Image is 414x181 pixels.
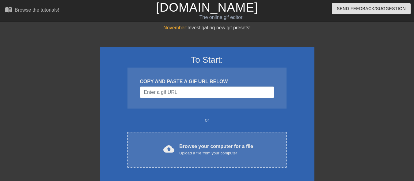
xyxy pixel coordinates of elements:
div: Browse the tutorials! [15,7,59,13]
div: COPY AND PASTE A GIF URL BELOW [140,78,274,85]
span: Send Feedback/Suggestion [337,5,406,13]
span: cloud_upload [163,143,174,154]
a: Browse the tutorials! [5,6,59,15]
span: November: [163,25,187,30]
a: [DOMAIN_NAME] [156,1,258,14]
h3: To Start: [108,55,306,65]
div: The online gif editor [141,14,301,21]
span: menu_book [5,6,12,13]
div: or [116,116,298,124]
button: Send Feedback/Suggestion [332,3,411,14]
div: Browse your computer for a file [179,143,253,156]
input: Username [140,87,274,98]
div: Upload a file from your computer [179,150,253,156]
div: Investigating new gif presets! [100,24,314,31]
